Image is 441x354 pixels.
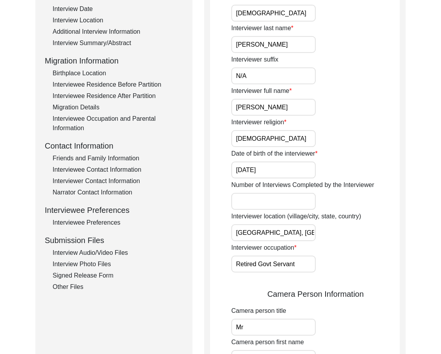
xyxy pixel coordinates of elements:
[53,176,183,186] div: Interviewer Contact Information
[53,260,183,269] div: Interview Photo Files
[45,55,183,67] div: Migration Information
[53,38,183,48] div: Interview Summary/Abstract
[53,27,183,36] div: Additional Interview Information
[53,16,183,25] div: Interview Location
[53,4,183,14] div: Interview Date
[53,188,183,197] div: Narrator Contact Information
[231,243,296,252] label: Interviewer occupation
[231,180,374,190] label: Number of Interviews Completed by the Interviewer
[231,118,287,127] label: Interviewer religion
[45,140,183,152] div: Contact Information
[53,248,183,258] div: Interview Audio/Video Files
[45,204,183,216] div: Interviewee Preferences
[53,282,183,292] div: Other Files
[53,154,183,163] div: Friends and Family Information
[231,306,286,316] label: Camera person title
[45,234,183,246] div: Submission Files
[53,80,183,89] div: Interviewee Residence Before Partition
[231,55,278,64] label: Interviewer suffix
[231,86,292,96] label: Interviewer full name
[231,288,400,300] div: Camera Person Information
[53,218,183,227] div: Interviewee Preferences
[53,91,183,101] div: Interviewee Residence After Partition
[231,24,293,33] label: Interviewer last name
[53,271,183,280] div: Signed Release Form
[231,149,318,158] label: Date of birth of the interviewer
[53,114,183,133] div: Interviewee Occupation and Parental Information
[53,69,183,78] div: Birthplace Location
[53,165,183,174] div: Interviewee Contact Information
[231,212,361,221] label: Interviewer location (village/city, state, country)
[53,103,183,112] div: Migration Details
[231,338,304,347] label: Camera person first name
